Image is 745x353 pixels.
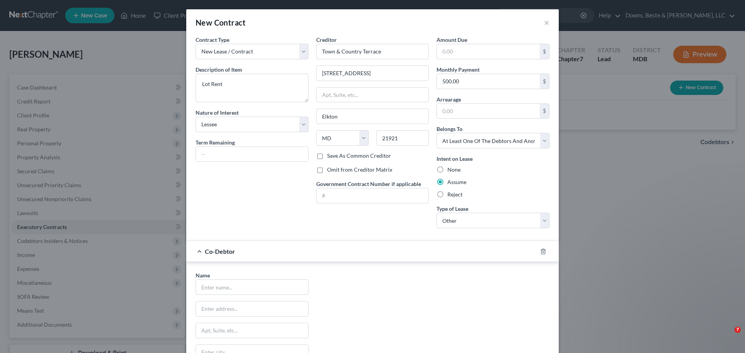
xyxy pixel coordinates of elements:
[196,280,308,294] input: Enter name...
[437,155,473,163] label: Intent on Lease
[437,104,540,119] input: 0.00
[437,95,461,103] label: Arrearage
[196,66,242,73] span: Description of Item
[196,36,229,44] label: Contract Type
[540,74,549,89] div: $
[437,65,480,74] label: Monthly Payment
[327,166,392,174] label: Omit from Creditor Matrix
[317,88,429,102] input: Apt, Suite, etc...
[540,104,549,119] div: $
[316,44,429,59] input: Search creditor by name...
[316,180,421,188] label: Government Contract Number if applicable
[317,66,429,81] input: Enter address...
[437,205,468,212] span: Type of Lease
[196,323,308,338] input: Apt, Suite, etc...
[437,74,540,89] input: 0.00
[205,248,235,255] span: Co-Debtor
[447,166,461,174] label: None
[317,109,429,124] input: Enter city...
[437,44,540,59] input: 0.00
[196,301,308,316] input: Enter address...
[544,18,549,27] button: ×
[196,17,246,28] div: New Contract
[316,36,337,43] span: Creditor
[327,152,391,160] label: Save As Common Creditor
[196,108,239,117] label: Nature of Interest
[317,188,429,203] input: #
[735,327,741,333] span: 7
[447,191,463,198] label: Reject
[437,126,463,132] span: Belongs To
[447,178,466,186] label: Assume
[376,130,429,146] input: Enter zip..
[437,36,467,44] label: Amount Due
[196,272,210,279] span: Name
[719,327,737,345] iframe: Intercom live chat
[196,147,308,162] input: --
[540,44,549,59] div: $
[196,138,235,146] label: Term Remaining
